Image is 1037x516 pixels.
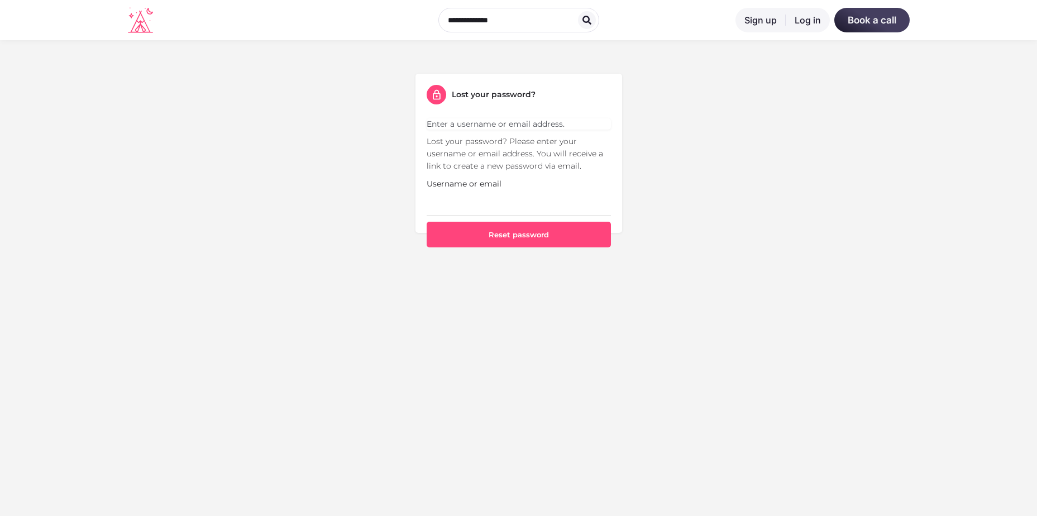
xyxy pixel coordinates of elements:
button: Reset password [427,222,611,247]
li: Enter a username or email address. [427,118,611,130]
h5: Lost your password? [452,89,536,100]
p: Lost your password? Please enter your username or email address. You will receive a link to creat... [427,135,611,172]
a: Book a call [834,8,910,32]
a: Log in [786,8,830,32]
label: Username or email [427,178,501,190]
a: Sign up [735,8,786,32]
